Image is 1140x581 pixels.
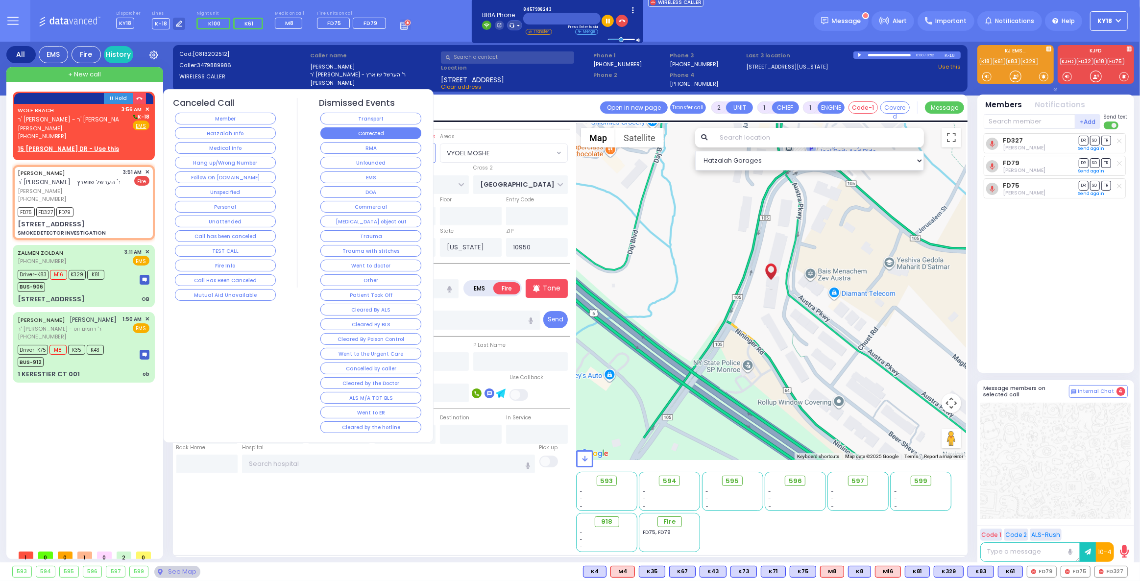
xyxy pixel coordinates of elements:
[942,128,961,147] button: Toggle fullscreen view
[18,169,65,177] a: [PERSON_NAME]
[136,122,146,130] u: EMS
[140,275,149,285] img: message-box.svg
[179,50,307,58] label: Cad:
[980,58,992,65] a: K18
[70,315,117,324] span: [PERSON_NAME]
[848,566,871,578] div: K8
[768,495,771,503] span: -
[820,566,844,578] div: M8
[593,60,642,68] label: [PHONE_NUMBER]
[820,566,844,578] div: ALS KJ
[1030,529,1062,541] button: ALS-Rush
[152,18,170,29] span: K-18
[68,345,85,355] span: K35
[320,348,421,360] button: Went to the Urgent Care
[18,316,65,324] a: [PERSON_NAME]
[440,144,554,162] span: VYOEL MOSHE
[441,51,574,64] input: Search a contact
[193,50,229,58] span: [0813202512]
[880,101,910,114] button: Covered
[18,207,35,217] span: FD75
[986,99,1022,111] button: Members
[726,476,739,486] span: 595
[60,566,78,577] div: 595
[1079,191,1105,196] a: Send again
[83,566,102,577] div: 596
[320,201,421,213] button: Commercial
[1075,114,1101,129] button: +Add
[310,79,437,87] label: [PERSON_NAME]
[18,132,66,140] span: [PHONE_NUMBER]
[935,17,967,25] span: Important
[482,11,523,20] span: BRIA Phone
[998,566,1023,578] div: BLS
[593,71,666,79] span: Phone 2
[893,17,907,25] span: Alert
[977,48,1054,55] label: KJ EMS...
[1104,121,1119,130] label: Turn off text
[1062,17,1075,25] span: Help
[772,101,799,114] button: CHIEF
[942,429,961,448] button: Drag Pegman onto the map to open Street View
[848,566,871,578] div: BLS
[320,142,421,154] button: RMA
[104,93,133,104] button: Hold
[643,495,646,503] span: -
[145,248,149,256] span: ✕
[441,75,504,83] span: [STREET_ADDRESS]
[493,282,521,294] label: Fire
[69,270,86,280] span: K329
[1079,145,1105,151] a: Send again
[705,503,708,510] span: -
[175,186,276,198] button: Unspecified
[601,476,613,486] span: 593
[1090,181,1100,190] span: SO
[122,106,142,113] span: 3:56 AM
[320,260,421,271] button: Went to doctor
[116,18,134,29] span: KY18
[1079,158,1089,168] span: DR
[175,245,276,257] button: TEST CALL
[905,566,930,578] div: BLS
[179,73,307,81] label: WIRELESS CALLER
[1003,137,1023,144] a: FD327
[142,295,149,303] div: OB
[670,51,743,60] span: Phone 3
[134,176,149,186] span: Fire
[145,168,149,176] span: ✕
[364,19,377,27] span: FD79
[175,142,276,154] button: Medical Info
[319,98,395,108] h4: Dismissed Events
[18,345,48,355] span: Driver-K75
[473,341,506,349] label: P Last Name
[173,98,235,108] h4: Canceled Call
[175,171,276,183] button: Follow On [DOMAIN_NAME]
[441,83,482,91] span: Clear address
[18,187,120,195] span: [PERSON_NAME]
[18,369,80,379] div: 1 KERESTIER CT 001
[123,315,142,323] span: 1:50 AM
[145,315,149,323] span: ✕
[123,169,142,176] span: 3:51 AM
[543,311,568,328] button: Send
[441,64,590,72] label: Location
[670,60,718,68] label: [PHONE_NUMBER]
[746,51,853,60] label: Last 3 location
[473,164,493,172] label: Cross 2
[320,274,421,286] button: Other
[1101,136,1111,145] span: TR
[18,257,66,265] span: [PHONE_NUMBER]
[984,114,1075,129] input: Search member
[133,256,149,266] span: EMS
[523,24,601,29] div: Press Enter to dial
[440,133,455,141] label: Areas
[327,19,341,27] span: FD75
[968,566,994,578] div: BLS
[768,488,771,495] span: -
[18,270,49,280] span: Driver-K83
[87,270,104,280] span: K81
[1021,58,1038,65] a: K329
[1003,144,1045,151] span: Yanky Weinstock
[580,488,583,495] span: -
[175,289,276,301] button: Mutual Aid Unavailable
